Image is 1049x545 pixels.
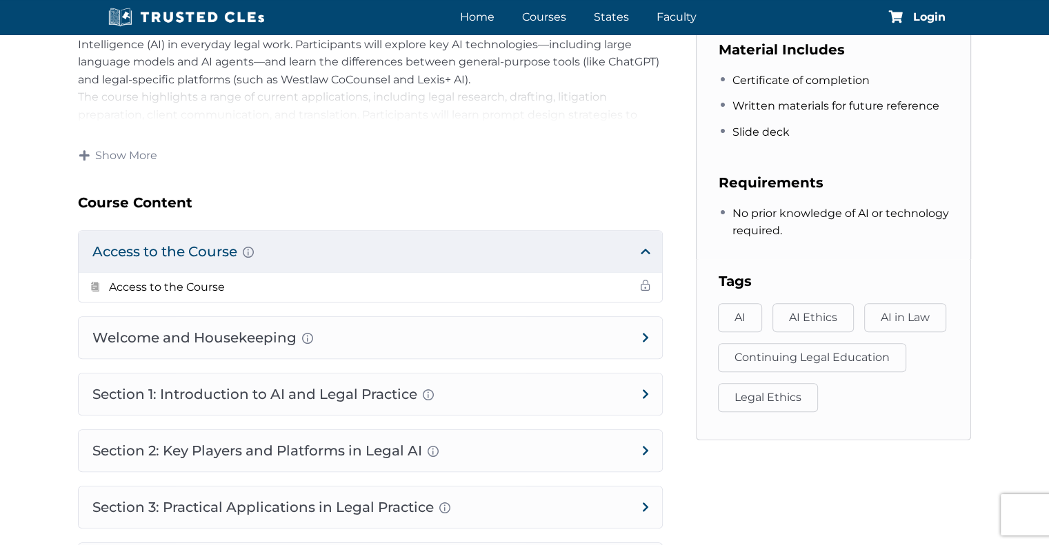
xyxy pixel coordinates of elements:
span: No prior knowledge of AI or technology required. [732,205,949,240]
h4: Section 3: Practical Applications in Legal Practice [79,486,662,528]
a: Faculty [653,7,700,27]
a: Courses [519,7,570,27]
a: States [590,7,632,27]
a: Legal Ethics [718,383,818,412]
a: Continuing Legal Education [718,343,906,372]
h4: Access to the Course [79,231,662,272]
h3: Course Content [78,192,663,214]
h3: Material Includes [719,39,949,61]
a: AI Ethics [772,303,854,332]
h4: Welcome and Housekeeping [79,317,662,358]
h3: Requirements [719,172,949,194]
a: Login [913,12,946,23]
h5: Access to the Course [109,278,225,296]
span: Slide deck [732,123,790,141]
a: Home [457,7,498,27]
span: Certificate of completion [732,72,870,90]
a: AI [718,303,762,332]
img: Trusted CLEs [104,7,269,28]
span: Show More [95,148,157,163]
h3: Tags [719,270,949,292]
span: Written materials for future reference [732,97,939,115]
a: Show More [78,147,158,164]
h4: Section 1: Introduction to AI and Legal Practice [79,373,662,415]
a: AI in Law [864,303,946,332]
h4: Section 2: Key Players and Platforms in Legal AI [79,430,662,471]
